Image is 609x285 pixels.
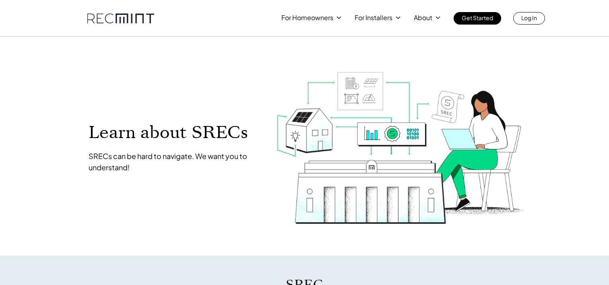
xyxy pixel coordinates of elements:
p: Log In [521,12,537,23]
p: Learn about SRECs [89,123,260,141]
p: About [414,12,432,23]
p: Get Started [462,12,493,23]
p: For Homeowners [281,12,333,23]
p: For Installers [355,12,392,23]
a: Get Started [454,12,501,25]
a: Log In [513,12,545,25]
p: SRECs can be hard to navigate. We want you to understand! [89,151,260,173]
